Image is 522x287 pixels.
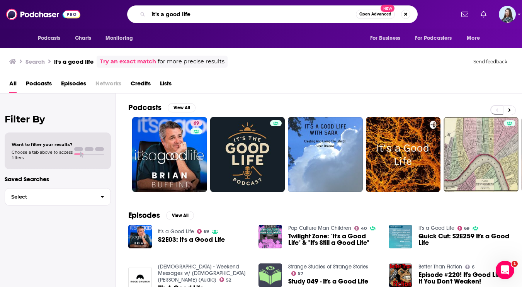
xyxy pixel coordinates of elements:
[105,33,133,44] span: Monitoring
[219,277,231,282] a: 52
[288,278,368,285] a: Study 049 - It's a Good Life
[128,211,194,220] a: EpisodesView All
[467,33,480,44] span: More
[12,149,73,160] span: Choose a tab above to access filters.
[131,77,151,93] a: Credits
[410,31,463,46] button: open menu
[75,33,92,44] span: Charts
[5,194,94,199] span: Select
[499,6,516,23] span: Logged in as brookefortierpr
[204,230,209,233] span: 69
[127,5,418,23] div: Search podcasts, credits, & more...
[128,211,160,220] h2: Episodes
[288,233,379,246] a: Twilight Zone: "It's a Good Life" & "It's Still a Good Life"
[197,229,209,234] a: 69
[5,188,111,205] button: Select
[32,31,71,46] button: open menu
[12,142,73,147] span: Want to filter your results?
[95,77,121,93] span: Networks
[132,117,207,192] a: 69
[26,77,52,93] a: Podcasts
[128,103,162,112] h2: Podcasts
[389,225,412,248] img: Quick Cut: S2E259 It's a Good Life
[365,31,410,46] button: open menu
[461,31,490,46] button: open menu
[359,12,391,16] span: Open Advanced
[194,120,199,127] span: 69
[258,225,282,248] img: Twilight Zone: "It's a Good Life" & "It's Still a Good Life"
[158,263,246,283] a: Rock Church - Weekend Messages w/ Pastor Miles McPherson (Audio)
[389,263,412,287] img: Episode #220! It's Good Life, If You Don't Weaken!
[496,261,514,279] iframe: Intercom live chat
[70,31,96,46] a: Charts
[100,31,143,46] button: open menu
[478,8,490,21] a: Show notifications dropdown
[418,225,454,231] a: It's a Good Life
[26,58,45,65] h3: Search
[6,7,80,22] img: Podchaser - Follow, Share and Rate Podcasts
[158,228,194,235] a: It's a Good Life
[415,33,452,44] span: For Podcasters
[54,58,94,65] h3: it's a good life
[361,227,367,230] span: 40
[370,33,401,44] span: For Business
[190,120,202,126] a: 69
[418,233,510,246] a: Quick Cut: S2E259 It's a Good Life
[457,226,470,231] a: 69
[166,211,194,220] button: View All
[381,5,394,12] span: New
[258,263,282,287] img: Study 049 - It's a Good Life
[160,77,172,93] a: Lists
[356,10,395,19] button: Open AdvancedNew
[298,272,303,275] span: 57
[5,114,111,125] h2: Filter By
[465,265,475,269] a: 6
[61,77,86,93] a: Episodes
[128,225,152,248] img: S2E03: It's a Good Life
[158,236,225,243] a: S2E03: It's a Good Life
[471,58,510,65] button: Send feedback
[458,8,471,21] a: Show notifications dropdown
[226,279,231,282] span: 52
[499,6,516,23] button: Show profile menu
[512,261,518,267] span: 1
[288,263,368,270] a: Strange Studies of Strange Stories
[291,271,304,276] a: 57
[100,57,156,66] a: Try an exact match
[5,175,111,183] p: Saved Searches
[499,6,516,23] img: User Profile
[9,77,17,93] a: All
[148,8,356,20] input: Search podcasts, credits, & more...
[38,33,61,44] span: Podcasts
[354,226,367,231] a: 40
[158,57,224,66] span: for more precise results
[464,227,469,230] span: 69
[128,103,196,112] a: PodcastsView All
[472,265,474,269] span: 6
[418,272,510,285] a: Episode #220! It's Good Life, If You Don't Weaken!
[418,263,462,270] a: Better Than Fiction
[168,103,196,112] button: View All
[288,225,351,231] a: Pop Culture Man Children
